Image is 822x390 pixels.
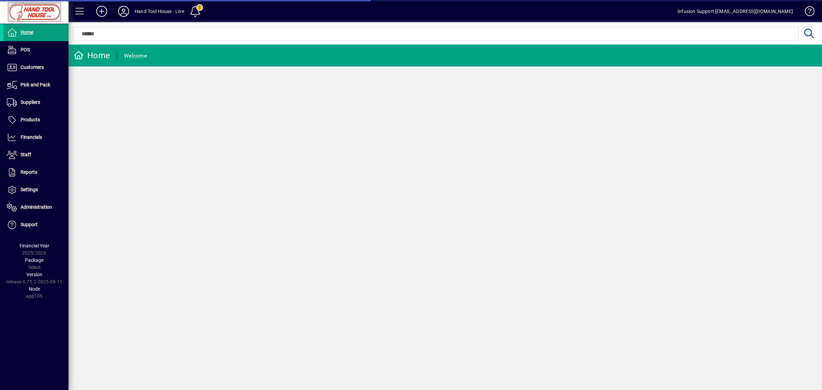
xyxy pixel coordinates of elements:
[21,204,52,210] span: Administration
[3,59,68,76] a: Customers
[29,286,40,292] span: Node
[20,243,49,248] span: Financial Year
[800,1,813,24] a: Knowledge Base
[3,76,68,94] a: Pick and Pack
[21,222,38,227] span: Support
[135,6,184,17] div: Hand Tool House - Live
[3,111,68,129] a: Products
[3,146,68,163] a: Staff
[21,29,33,35] span: Home
[91,5,113,17] button: Add
[124,50,147,61] div: Welcome
[3,181,68,198] a: Settings
[21,152,31,157] span: Staff
[21,82,50,87] span: Pick and Pack
[21,117,40,122] span: Products
[3,41,68,59] a: POS
[3,164,68,181] a: Reports
[677,6,793,17] div: Infusion Support [EMAIL_ADDRESS][DOMAIN_NAME]
[3,94,68,111] a: Suppliers
[113,5,135,17] button: Profile
[21,134,42,140] span: Financials
[21,187,38,192] span: Settings
[21,99,40,105] span: Suppliers
[21,64,44,70] span: Customers
[74,50,110,61] div: Home
[21,169,37,175] span: Reports
[26,272,42,277] span: Version
[3,129,68,146] a: Financials
[25,257,43,263] span: Package
[21,47,30,52] span: POS
[3,216,68,233] a: Support
[3,199,68,216] a: Administration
